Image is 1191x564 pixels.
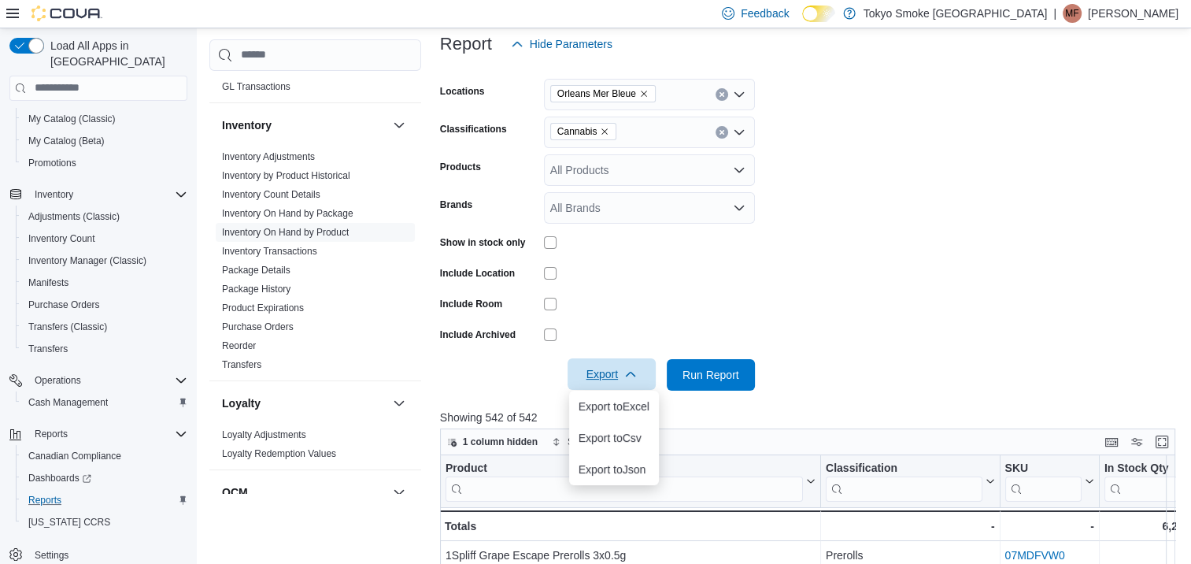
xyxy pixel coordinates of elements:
[222,188,320,201] span: Inventory Count Details
[222,395,387,411] button: Loyalty
[22,340,187,358] span: Transfers
[28,185,187,204] span: Inventory
[22,491,68,510] a: Reports
[28,157,76,169] span: Promotions
[209,425,421,469] div: Loyalty
[440,123,507,135] label: Classifications
[28,371,187,390] span: Operations
[3,184,194,206] button: Inventory
[222,484,248,500] h3: OCM
[445,517,816,536] div: Totals
[441,432,544,451] button: 1 column hidden
[16,228,194,250] button: Inventory Count
[222,151,315,162] a: Inventory Adjustments
[1053,4,1056,23] p: |
[446,461,803,476] div: Product
[16,108,194,130] button: My Catalog (Classic)
[222,80,290,93] span: GL Transactions
[22,154,83,173] a: Promotions
[222,265,290,276] a: Package Details
[3,369,194,391] button: Operations
[600,127,609,136] button: Remove Cannabis from selection in this group
[22,447,187,466] span: Canadian Compliance
[716,88,728,101] button: Clear input
[222,447,336,460] span: Loyalty Redemption Values
[28,113,116,125] span: My Catalog (Classic)
[440,328,516,341] label: Include Archived
[28,210,120,223] span: Adjustments (Classic)
[16,489,194,511] button: Reports
[579,432,649,444] span: Export to Csv
[28,425,74,443] button: Reports
[1127,432,1146,451] button: Display options
[35,374,81,387] span: Operations
[28,232,95,245] span: Inventory Count
[28,494,61,506] span: Reports
[22,273,75,292] a: Manifests
[16,338,194,360] button: Transfers
[390,116,409,135] button: Inventory
[222,207,353,220] span: Inventory On Hand by Package
[22,447,128,466] a: Canadian Compliance
[222,208,353,219] a: Inventory On Hand by Package
[222,264,290,276] span: Package Details
[16,272,194,294] button: Manifests
[1104,461,1190,501] button: In Stock Qty
[222,284,290,295] a: Package History
[16,294,194,316] button: Purchase Orders
[28,425,187,443] span: Reports
[28,299,100,311] span: Purchase Orders
[440,199,472,211] label: Brands
[22,273,187,292] span: Manifests
[1004,461,1093,501] button: SKU
[16,152,194,174] button: Promotions
[222,448,336,459] a: Loyalty Redemption Values
[28,321,107,333] span: Transfers (Classic)
[22,317,113,336] a: Transfers (Classic)
[16,250,194,272] button: Inventory Manager (Classic)
[22,295,106,314] a: Purchase Orders
[864,4,1048,23] p: Tokyo Smoke [GEOGRAPHIC_DATA]
[28,396,108,409] span: Cash Management
[22,229,102,248] a: Inventory Count
[22,251,187,270] span: Inventory Manager (Classic)
[22,132,111,150] a: My Catalog (Beta)
[222,302,304,314] a: Product Expirations
[209,58,421,102] div: Finance
[440,267,515,280] label: Include Location
[16,467,194,489] a: Dashboards
[28,276,68,289] span: Manifests
[22,513,187,532] span: Washington CCRS
[22,109,187,128] span: My Catalog (Classic)
[446,461,816,501] button: Product
[390,394,409,413] button: Loyalty
[557,124,597,139] span: Cannabis
[222,358,261,371] span: Transfers
[1104,517,1190,536] div: 6,216
[440,35,492,54] h3: Report
[28,343,68,355] span: Transfers
[577,358,646,390] span: Export
[546,432,616,451] button: Sort fields
[222,395,261,411] h3: Loyalty
[222,117,387,133] button: Inventory
[222,359,261,370] a: Transfers
[579,400,649,413] span: Export to Excel
[463,436,538,448] span: 1 column hidden
[446,461,803,501] div: Product
[440,236,526,249] label: Show in stock only
[222,246,317,257] a: Inventory Transactions
[222,170,350,181] a: Inventory by Product Historical
[568,358,656,390] button: Export
[16,316,194,338] button: Transfers (Classic)
[682,367,739,383] span: Run Report
[222,321,294,332] a: Purchase Orders
[1004,517,1093,536] div: -
[733,202,745,214] button: Open list of options
[22,491,187,510] span: Reports
[802,6,835,22] input: Dark Mode
[550,85,656,102] span: Orleans Mer Bleue
[1102,432,1121,451] button: Keyboard shortcuts
[28,254,146,267] span: Inventory Manager (Classic)
[1104,461,1178,476] div: In Stock Qty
